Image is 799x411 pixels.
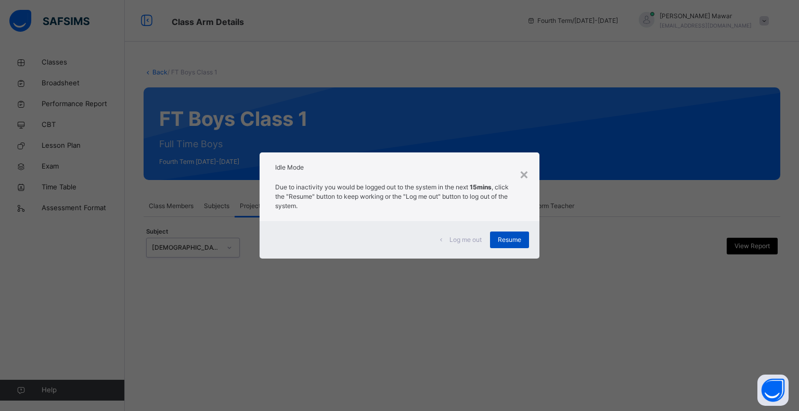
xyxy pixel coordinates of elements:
h2: Idle Mode [275,163,524,172]
span: Log me out [449,235,482,245]
strong: 15mins [470,183,492,191]
p: Due to inactivity you would be logged out to the system in the next , click the "Resume" button t... [275,183,524,211]
span: Resume [498,235,521,245]
button: Open asap [757,375,789,406]
div: × [519,163,529,185]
